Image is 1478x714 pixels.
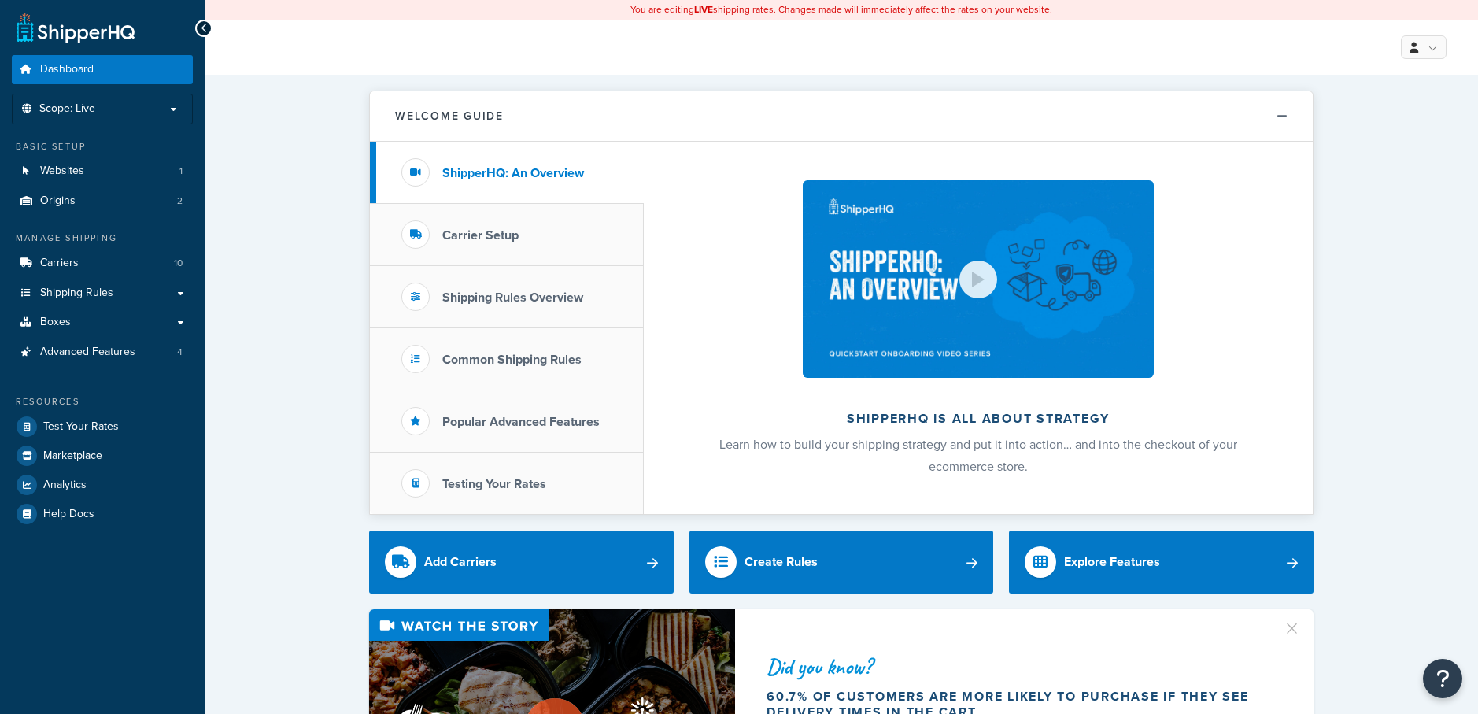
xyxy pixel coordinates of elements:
[1423,659,1462,698] button: Open Resource Center
[40,287,113,300] span: Shipping Rules
[12,442,193,470] a: Marketplace
[12,140,193,154] div: Basic Setup
[12,500,193,528] a: Help Docs
[689,531,994,594] a: Create Rules
[12,187,193,216] li: Origins
[719,435,1237,475] span: Learn how to build your shipping strategy and put it into action… and into the checkout of your e...
[177,194,183,208] span: 2
[442,166,584,180] h3: ShipperHQ: An Overview
[12,187,193,216] a: Origins2
[43,508,94,521] span: Help Docs
[12,231,193,245] div: Manage Shipping
[43,449,102,463] span: Marketplace
[442,415,600,429] h3: Popular Advanced Features
[1064,551,1160,573] div: Explore Features
[174,257,183,270] span: 10
[442,290,583,305] h3: Shipping Rules Overview
[12,412,193,441] a: Test Your Rates
[12,157,193,186] a: Websites1
[694,2,713,17] b: LIVE
[40,63,94,76] span: Dashboard
[177,346,183,359] span: 4
[40,316,71,329] span: Boxes
[40,257,79,270] span: Carriers
[12,471,193,499] a: Analytics
[803,180,1154,378] img: ShipperHQ is all about strategy
[39,102,95,116] span: Scope: Live
[442,477,546,491] h3: Testing Your Rates
[442,353,582,367] h3: Common Shipping Rules
[40,346,135,359] span: Advanced Features
[43,420,119,434] span: Test Your Rates
[12,308,193,337] a: Boxes
[12,249,193,278] li: Carriers
[369,531,674,594] a: Add Carriers
[43,479,87,492] span: Analytics
[1009,531,1314,594] a: Explore Features
[12,279,193,308] a: Shipping Rules
[12,338,193,367] a: Advanced Features4
[179,165,183,178] span: 1
[40,165,84,178] span: Websites
[424,551,497,573] div: Add Carriers
[442,228,519,242] h3: Carrier Setup
[395,110,504,122] h2: Welcome Guide
[12,395,193,409] div: Resources
[12,338,193,367] li: Advanced Features
[12,249,193,278] a: Carriers10
[370,91,1313,142] button: Welcome Guide
[767,656,1264,678] div: Did you know?
[745,551,818,573] div: Create Rules
[685,412,1271,426] h2: ShipperHQ is all about strategy
[12,55,193,84] a: Dashboard
[12,157,193,186] li: Websites
[40,194,76,208] span: Origins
